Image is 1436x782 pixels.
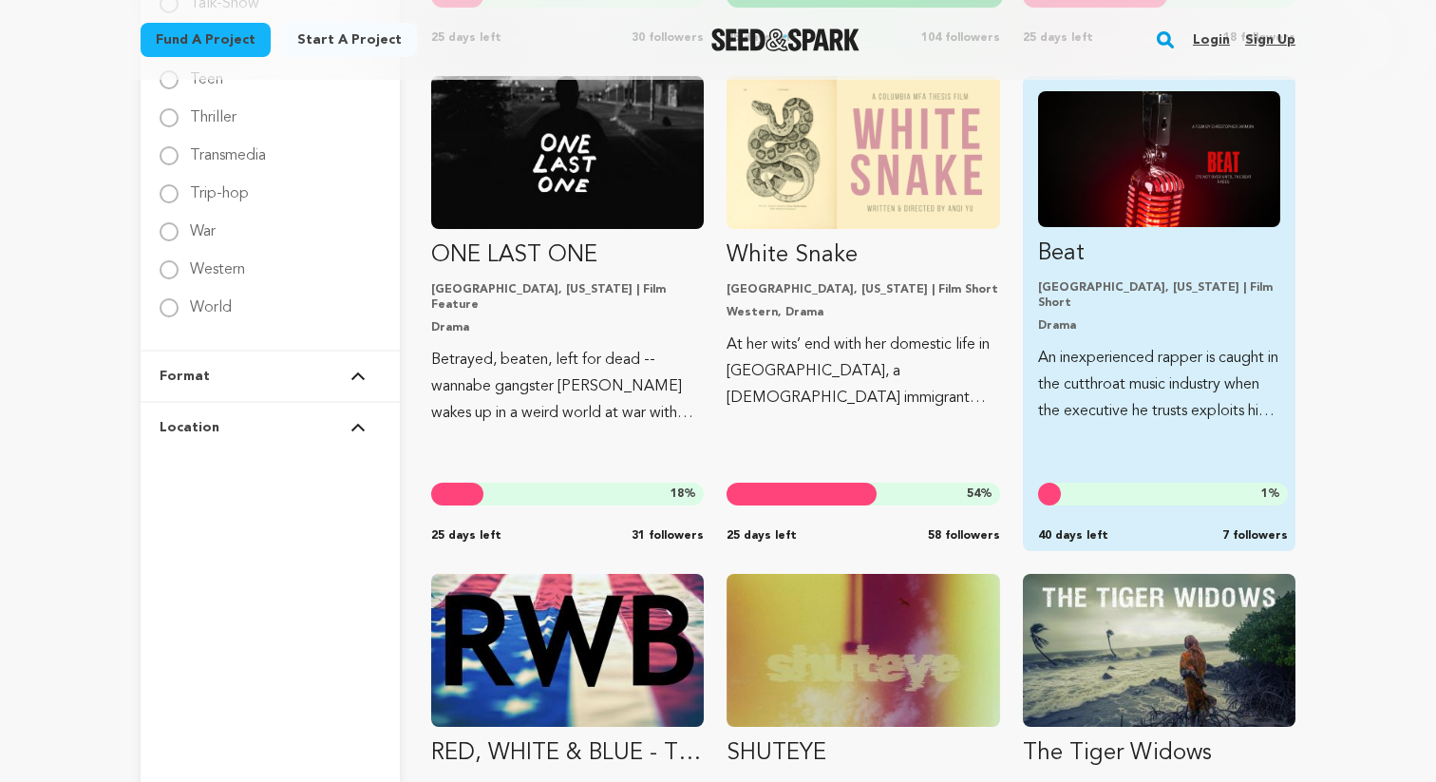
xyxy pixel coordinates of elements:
[431,282,704,313] p: [GEOGRAPHIC_DATA], [US_STATE] | Film Feature
[727,738,999,769] p: SHUTEYE
[727,76,999,411] a: Fund White Snake
[1038,345,1280,425] p: An inexperienced rapper is caught in the cutthroat music industry when the executive he trusts ex...
[1038,528,1108,544] span: 40 days left
[711,29,860,51] a: Seed&Spark Homepage
[1193,25,1230,55] a: Login
[141,23,271,57] a: Fund a project
[711,29,860,51] img: Seed&Spark Logo Dark Mode
[282,23,417,57] a: Start a project
[160,418,219,437] span: Location
[190,133,266,163] label: Transmedia
[1038,91,1280,425] a: Fund Beat
[1038,318,1280,334] p: Drama
[1261,486,1280,502] span: %
[431,320,704,335] p: Drama
[1038,238,1280,269] p: Beat
[727,332,999,411] p: At her wits’ end with her domestic life in [GEOGRAPHIC_DATA], a [DEMOGRAPHIC_DATA] immigrant moth...
[431,347,704,427] p: Betrayed, beaten, left for dead -- wannabe gangster [PERSON_NAME] wakes up in a weird world at wa...
[1261,488,1268,500] span: 1
[190,95,236,125] label: Thriller
[928,528,1000,544] span: 58 followers
[350,372,366,381] img: Seed&Spark Arrow Up Icon
[431,738,704,769] p: RED, WHITE & BLUE - The Film
[160,352,381,401] button: Format
[1038,280,1280,311] p: [GEOGRAPHIC_DATA], [US_STATE] | Film Short
[727,282,999,297] p: [GEOGRAPHIC_DATA], [US_STATE] | Film Short
[350,423,366,432] img: Seed&Spark Arrow Up Icon
[190,209,216,239] label: War
[1245,25,1295,55] a: Sign up
[1222,528,1288,544] span: 7 followers
[190,247,245,277] label: Western
[727,528,797,544] span: 25 days left
[727,305,999,320] p: Western, Drama
[431,76,704,427] a: Fund ONE LAST ONE
[160,367,210,386] span: Format
[1023,738,1295,769] p: The Tiger Widows
[671,486,696,502] span: %
[160,403,381,452] button: Location
[967,488,980,500] span: 54
[967,486,992,502] span: %
[727,240,999,271] p: White Snake
[632,528,704,544] span: 31 followers
[431,240,704,271] p: ONE LAST ONE
[190,171,249,201] label: Trip-hop
[671,488,684,500] span: 18
[190,285,232,315] label: World
[431,528,501,544] span: 25 days left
